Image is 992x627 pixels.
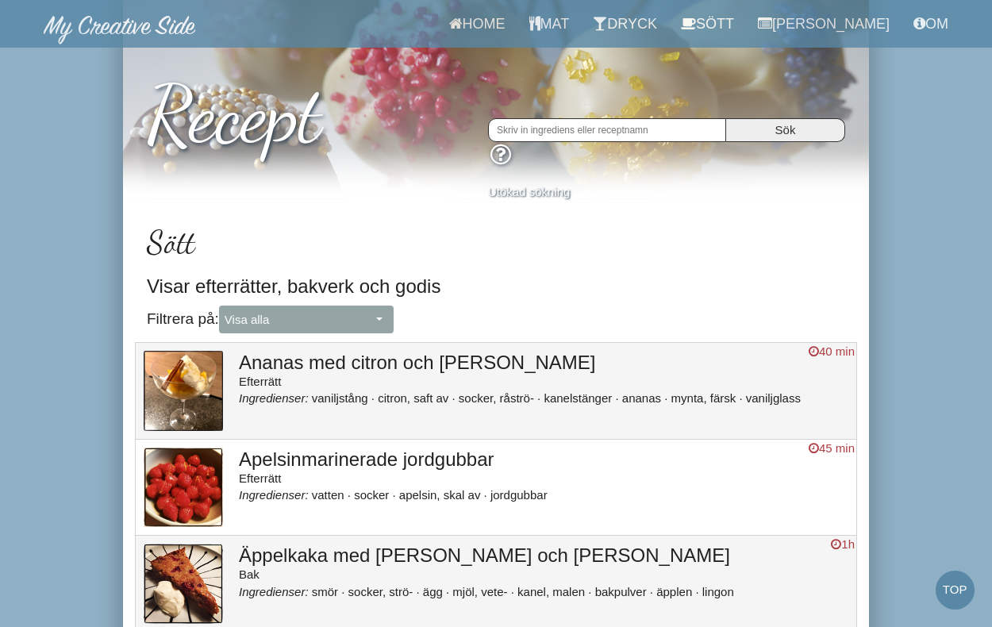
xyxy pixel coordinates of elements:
[488,118,726,142] input: Skriv in ingrediens eller receptnamn
[354,488,396,502] li: socker
[312,488,351,502] li: vatten
[44,16,196,44] img: MyCreativeSide
[144,544,223,624] img: bild_478.jpg
[702,585,734,598] li: lingon
[378,391,456,405] li: citron, saft av
[544,391,618,405] li: kanelstänger
[726,118,845,142] input: Sök
[459,391,540,405] li: socker, råströ-
[936,571,975,610] a: Top
[622,391,668,405] li: ananas
[348,585,420,598] li: socker, strö-
[239,545,848,566] h3: Äppelkaka med [PERSON_NAME] och [PERSON_NAME]
[423,585,449,598] li: ägg
[656,585,698,598] li: äpplen
[239,391,309,405] i: Ingredienser:
[147,55,845,158] h1: Recept
[671,391,743,405] li: mynta, färsk
[239,470,848,487] div: Efterrätt
[219,306,394,333] button: Visa alla
[488,185,570,198] a: Utökad sökning
[312,585,345,598] li: smör
[452,585,514,598] li: mjöl, vete-
[399,488,487,502] li: apelsin, skal av
[239,373,848,390] div: Efterrätt
[239,585,309,598] i: Ingredienser:
[225,311,372,328] span: Visa alla
[239,566,848,583] div: Bak
[147,225,845,260] h2: Sött
[312,391,375,405] li: vaniljstång
[239,352,848,373] h3: Ananas med citron och [PERSON_NAME]
[517,585,591,598] li: kanel, malen
[147,276,845,297] h3: Visar efterrätter, bakverk och godis
[831,536,855,552] div: 1h
[809,440,855,456] div: 45 min
[144,448,223,528] img: bild_76.jpg
[746,391,801,405] li: vaniljglass
[239,488,309,502] i: Ingredienser:
[239,449,848,470] h3: Apelsinmarinerade jordgubbar
[809,343,855,360] div: 40 min
[490,488,548,502] li: jordgubbar
[595,585,653,598] li: bakpulver
[147,306,845,333] h4: Filtrera på:
[144,351,223,431] img: bild_529.jpg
